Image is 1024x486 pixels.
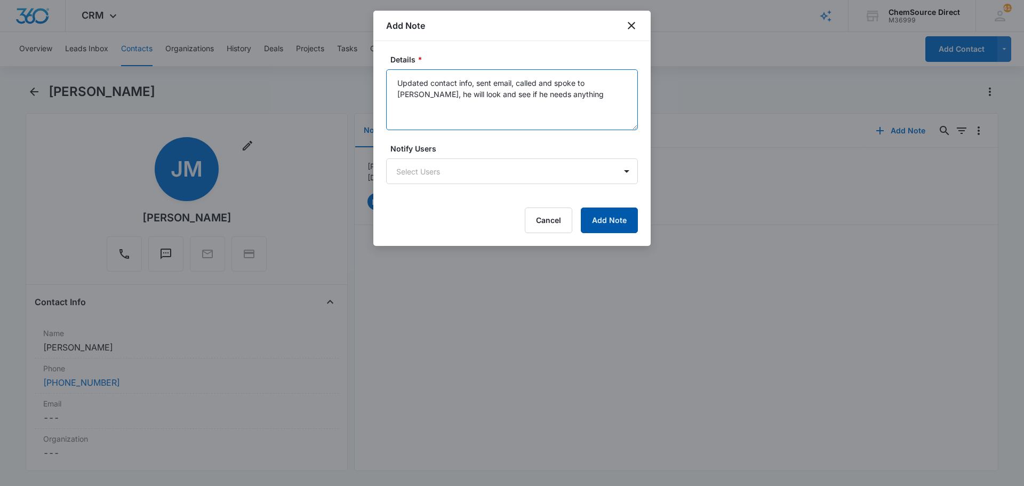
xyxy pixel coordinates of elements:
label: Notify Users [390,143,642,154]
label: Details [390,54,642,65]
button: close [625,19,638,32]
h1: Add Note [386,19,425,32]
textarea: Updated contact info, sent email, called and spoke to [PERSON_NAME], he will look and see if he n... [386,69,638,130]
button: Add Note [581,208,638,233]
button: Cancel [525,208,572,233]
